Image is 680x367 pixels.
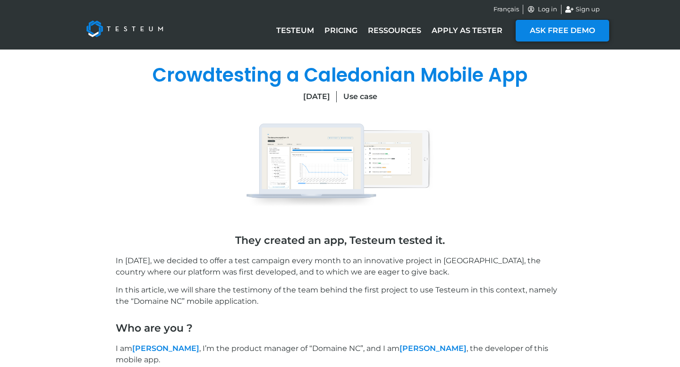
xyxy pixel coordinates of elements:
h2: Who are you ? [116,323,564,334]
a: Testeum [271,20,319,42]
a: Apply as tester [426,20,508,42]
a: Sign up [565,5,600,14]
a: Pricing [319,20,363,42]
a: Log in [527,5,557,14]
a: Ressources [363,20,426,42]
a: [PERSON_NAME] [399,344,467,353]
a: ASK FREE DEMO [516,20,609,42]
a: Use case [343,92,377,101]
span: Sign up [573,5,600,14]
a: [PERSON_NAME] [132,344,199,353]
a: Français [493,5,519,14]
span: Log in [535,5,557,14]
span: ASK FREE DEMO [530,27,595,34]
time: [DATE] [303,92,330,101]
p: In [DATE], we decided to offer a test campaign every month to an innovative project in [GEOGRAPHI... [116,255,564,278]
img: Testeum Logo - Application crowdtesting platform [76,10,174,48]
p: I am , I’m the product manager of “Domaine NC”, and I am , the developer of this mobile app. [116,343,564,366]
h2: They created an app, Testeum tested it. [116,235,564,246]
h1: Crowdtesting a Caledonian Mobile App [111,64,569,86]
nav: Menu [271,20,508,42]
p: In this article, we will share the testimony of the team behind the first project to use Testeum ... [116,284,564,307]
a: [DATE] [303,91,330,102]
img: OurClients-DeviceMockups-desktop [246,124,434,207]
